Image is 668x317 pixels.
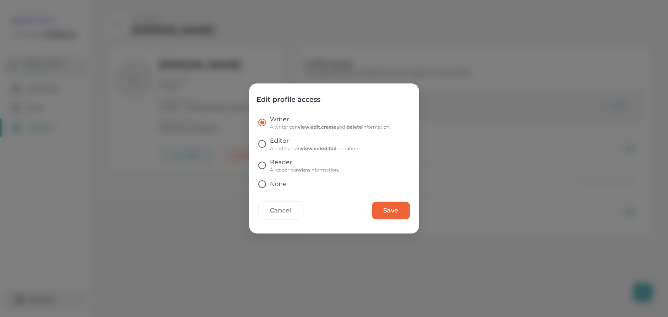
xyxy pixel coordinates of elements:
[322,124,337,130] b: create
[270,158,340,167] p: Reader
[270,115,391,124] p: Writer
[270,145,360,152] p: An editor can and information.
[270,124,391,130] p: A writer can , , and information.
[298,124,310,130] b: view
[372,202,410,219] button: Save
[322,145,331,151] b: edit
[311,124,320,130] b: edit
[258,201,304,220] button: Cancel
[258,112,410,192] div: role
[299,167,311,173] b: view
[257,95,321,104] h4: Edit profile access
[301,145,313,151] b: view
[270,167,340,173] p: A reader can information.
[347,124,363,130] b: delete
[270,136,360,145] p: Editor
[270,180,287,189] p: None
